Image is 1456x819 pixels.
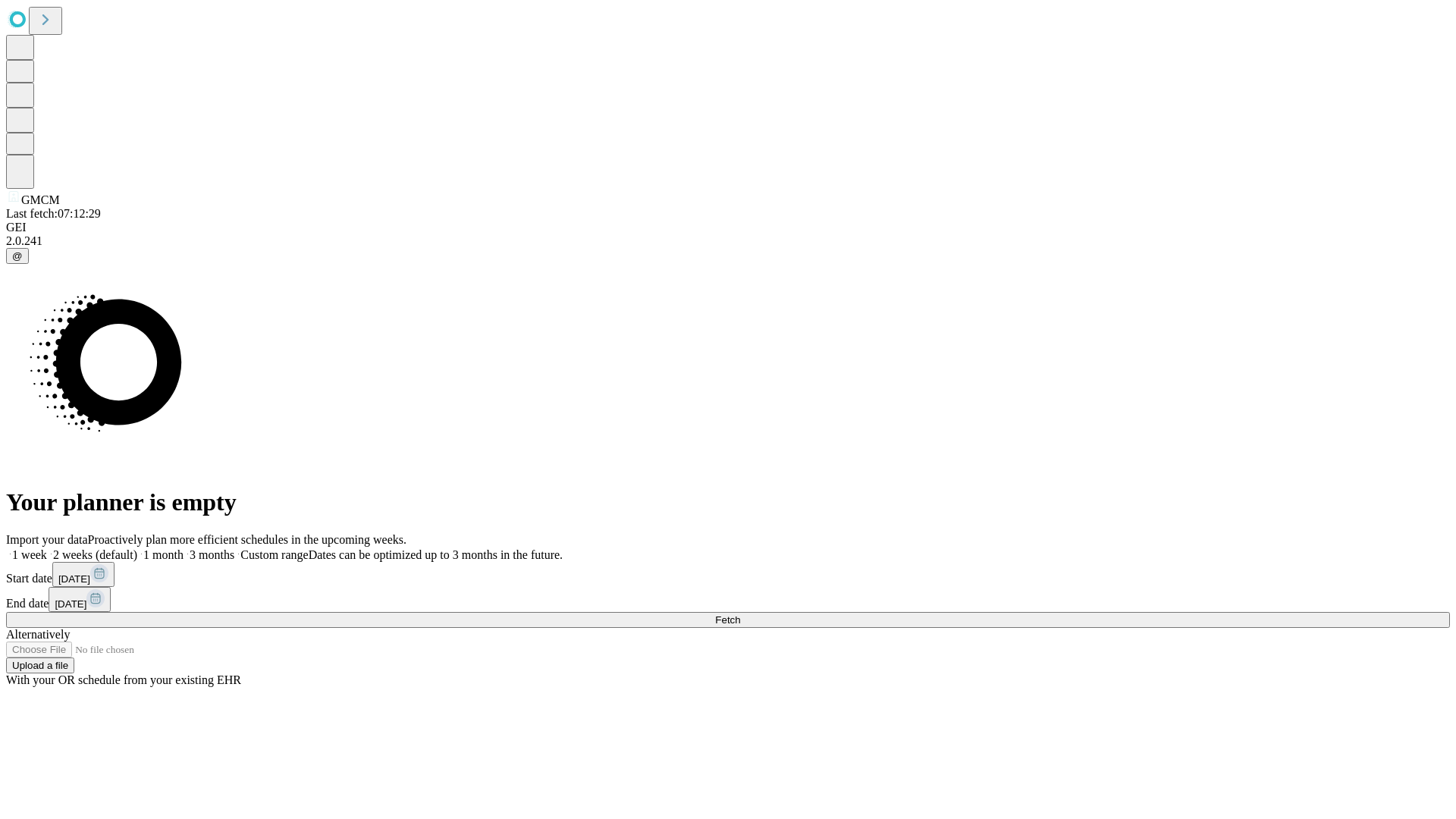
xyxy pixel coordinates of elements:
[6,562,1450,587] div: Start date
[6,657,74,673] button: Upload a file
[6,533,88,546] span: Import your data
[240,548,308,561] span: Custom range
[12,250,23,262] span: @
[12,548,47,561] span: 1 week
[6,628,70,641] span: Alternatively
[6,612,1450,628] button: Fetch
[6,673,241,686] span: With your OR schedule from your existing EHR
[52,562,115,587] button: [DATE]
[309,548,563,561] span: Dates can be optimized up to 3 months in the future.
[58,573,90,585] span: [DATE]
[21,193,60,206] span: GMCM
[49,587,111,612] button: [DATE]
[6,248,29,264] button: @
[88,533,406,546] span: Proactively plan more efficient schedules in the upcoming weeks.
[6,234,1450,248] div: 2.0.241
[6,207,101,220] span: Last fetch: 07:12:29
[190,548,234,561] span: 3 months
[55,598,86,610] span: [DATE]
[6,488,1450,516] h1: Your planner is empty
[53,548,137,561] span: 2 weeks (default)
[6,587,1450,612] div: End date
[143,548,184,561] span: 1 month
[715,614,740,626] span: Fetch
[6,221,1450,234] div: GEI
